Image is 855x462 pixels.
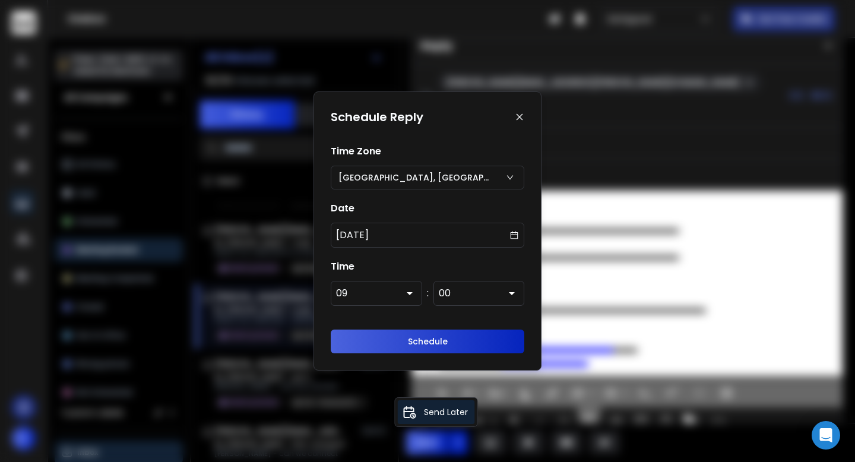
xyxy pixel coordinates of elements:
[331,330,524,353] button: Schedule
[338,172,499,183] p: [GEOGRAPHIC_DATA], [GEOGRAPHIC_DATA], [GEOGRAPHIC_DATA], [GEOGRAPHIC_DATA] (UTC+5:30)
[424,406,468,418] p: Send Later
[331,144,524,159] h1: Time Zone
[812,421,840,450] div: Open Intercom Messenger
[331,109,423,125] h1: Schedule Reply
[427,286,429,300] span: :
[439,286,451,300] div: 00
[331,260,524,274] h1: Time
[331,201,524,216] h1: Date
